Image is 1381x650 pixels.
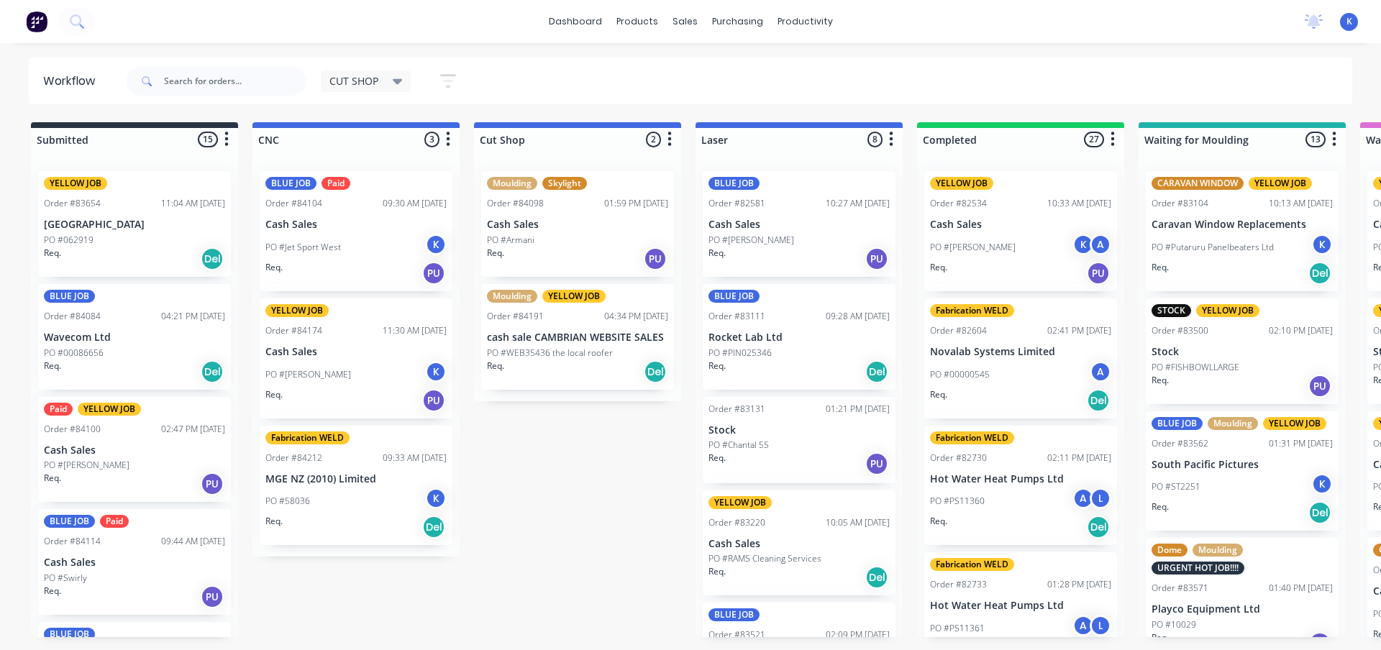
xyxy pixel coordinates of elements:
p: Hot Water Heat Pumps Ltd [930,600,1111,612]
p: cash sale CAMBRIAN WEBSITE SALES [487,331,668,344]
div: 10:13 AM [DATE] [1269,197,1333,210]
p: Req. [44,585,61,598]
div: PU [201,585,224,608]
p: Req. [930,515,947,528]
div: Order #84174 [265,324,322,337]
div: PU [1308,375,1331,398]
div: Fabrication WELDOrder #8421209:33 AM [DATE]MGE NZ (2010) LimitedPO #58036KReq.Del [260,426,452,546]
p: PO #[PERSON_NAME] [708,234,794,247]
div: K [1311,473,1333,495]
div: Paid [44,403,73,416]
div: 10:05 AM [DATE] [826,516,890,529]
div: BLUE JOBOrder #8258110:27 AM [DATE]Cash SalesPO #[PERSON_NAME]Req.PU [703,171,895,277]
p: PO #RAMS Cleaning Services [708,552,821,565]
div: 02:41 PM [DATE] [1047,324,1111,337]
div: BLUE JOBMouldingYELLOW JOBOrder #8356201:31 PM [DATE]South Pacific PicturesPO #ST2251KReq.Del [1146,411,1339,531]
div: Fabrication WELD [930,558,1014,571]
div: BLUE JOB [708,290,760,303]
p: South Pacific Pictures [1152,459,1333,471]
div: Order #83104 [1152,197,1208,210]
p: Req. [930,388,947,401]
p: Req. [930,261,947,274]
p: Req. [487,360,504,372]
div: YELLOW JOB [44,177,107,190]
p: Req. [44,247,61,260]
p: Playco Equipment Ltd [1152,603,1333,615]
div: Fabrication WELD [930,304,1014,317]
div: 04:21 PM [DATE] [161,310,225,323]
p: PO #PIN025346 [708,347,772,360]
div: BLUE JOB [44,628,95,641]
div: PU [644,247,667,270]
div: Del [201,247,224,270]
span: K [1346,15,1352,28]
p: Req. [708,565,726,578]
div: Order #83500 [1152,324,1208,337]
p: Cash Sales [708,538,890,550]
div: BLUE JOB [708,177,760,190]
div: BLUE JOB [708,608,760,621]
div: Order #84100 [44,423,101,436]
div: PaidYELLOW JOBOrder #8410002:47 PM [DATE]Cash SalesPO #[PERSON_NAME]Req.PU [38,397,231,503]
div: MouldingYELLOW JOBOrder #8419104:34 PM [DATE]cash sale CAMBRIAN WEBSITE SALESPO #WEB35436 the loc... [481,284,674,390]
div: 09:33 AM [DATE] [383,452,447,464]
div: 09:28 AM [DATE] [826,310,890,323]
p: Novalab Systems Limited [930,346,1111,358]
div: 01:40 PM [DATE] [1269,582,1333,595]
div: Order #83571 [1152,582,1208,595]
p: Cash Sales [44,557,225,569]
p: PO #[PERSON_NAME] [930,241,1016,254]
div: YELLOW JOB [265,304,329,317]
div: 02:09 PM [DATE] [826,628,890,641]
div: YELLOW JOBOrder #8365411:04 AM [DATE][GEOGRAPHIC_DATA]PO #062919Req.Del [38,171,231,277]
div: Dome [1152,544,1188,557]
div: A [1090,234,1111,255]
img: Factory [26,11,47,32]
div: A [1072,615,1094,636]
div: BLUE JOB [1152,417,1203,430]
div: Del [1308,262,1331,285]
p: PO #[PERSON_NAME] [44,459,129,472]
div: BLUE JOB [265,177,316,190]
div: Del [1087,516,1110,539]
div: products [609,11,665,32]
div: PU [865,247,888,270]
div: A [1072,487,1094,509]
span: CUT SHOP [329,73,378,88]
div: 10:27 AM [DATE] [826,197,890,210]
div: 01:28 PM [DATE] [1047,578,1111,591]
p: Stock [708,424,890,436]
div: 01:21 PM [DATE] [826,403,890,416]
div: Order #83562 [1152,437,1208,450]
div: YELLOW JOB [542,290,606,303]
div: Workflow [43,73,102,90]
input: Search for orders... [164,67,306,96]
div: URGENT HOT JOB!!!! [1152,562,1244,575]
div: YELLOW JOB [1263,417,1326,430]
div: 11:04 AM [DATE] [161,197,225,210]
div: Skylight [542,177,587,190]
p: PO #062919 [44,234,94,247]
div: Order #82534 [930,197,987,210]
p: PO #ST2251 [1152,480,1200,493]
div: productivity [770,11,840,32]
div: YELLOW JOBOrder #8253410:33 AM [DATE]Cash SalesPO #[PERSON_NAME]KAReq.PU [924,171,1117,291]
div: Order #8313101:21 PM [DATE]StockPO #Chantal 5SReq.PU [703,397,895,483]
p: Cash Sales [930,219,1111,231]
p: Req. [44,472,61,485]
div: Del [1308,501,1331,524]
div: YELLOW JOB [1196,304,1259,317]
div: Order #84104 [265,197,322,210]
div: YELLOW JOB [78,403,141,416]
div: BLUE JOB [44,290,95,303]
p: Req. [265,515,283,528]
p: Rocket Lab Ltd [708,331,890,344]
p: Req. [708,247,726,260]
p: PO #Armani [487,234,534,247]
p: PO #PS11361 [930,622,985,635]
p: Cash Sales [708,219,890,231]
p: PO #00086656 [44,347,104,360]
div: 02:11 PM [DATE] [1047,452,1111,464]
div: YELLOW JOB [708,496,772,509]
p: Hot Water Heat Pumps Ltd [930,473,1111,485]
